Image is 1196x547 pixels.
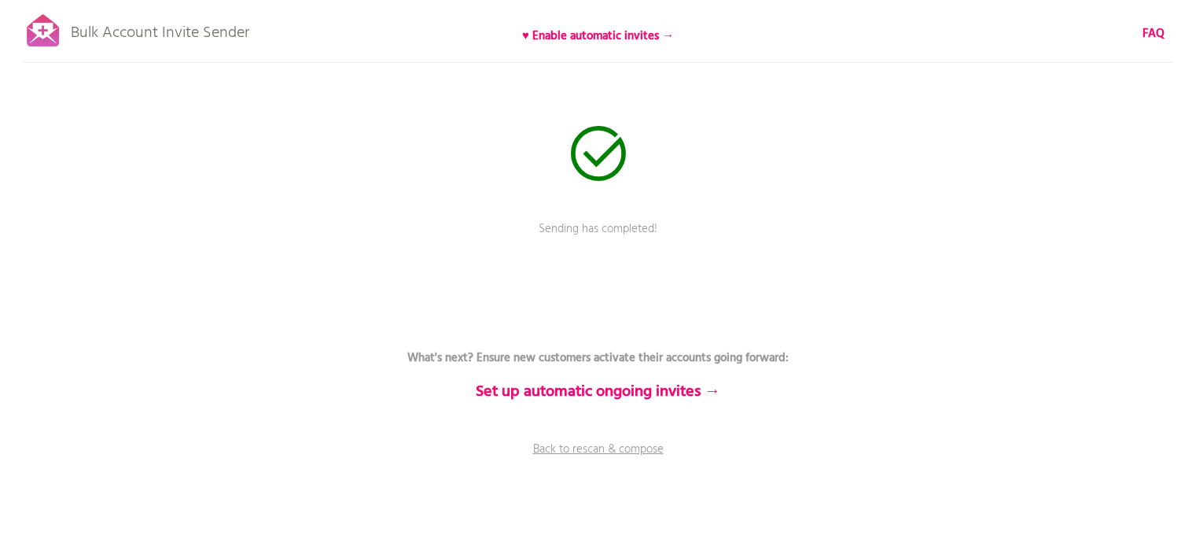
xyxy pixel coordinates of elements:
b: What's next? Ensure new customers activate their accounts going forward: [407,349,789,368]
p: Bulk Account Invite Sender [71,9,249,49]
b: ♥ Enable automatic invites → [522,27,674,46]
b: Set up automatic ongoing invites → [476,379,720,405]
a: FAQ [1143,25,1165,43]
p: Sending has completed! [362,220,834,260]
a: Back to rescan & compose [362,441,834,480]
b: FAQ [1143,24,1165,43]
